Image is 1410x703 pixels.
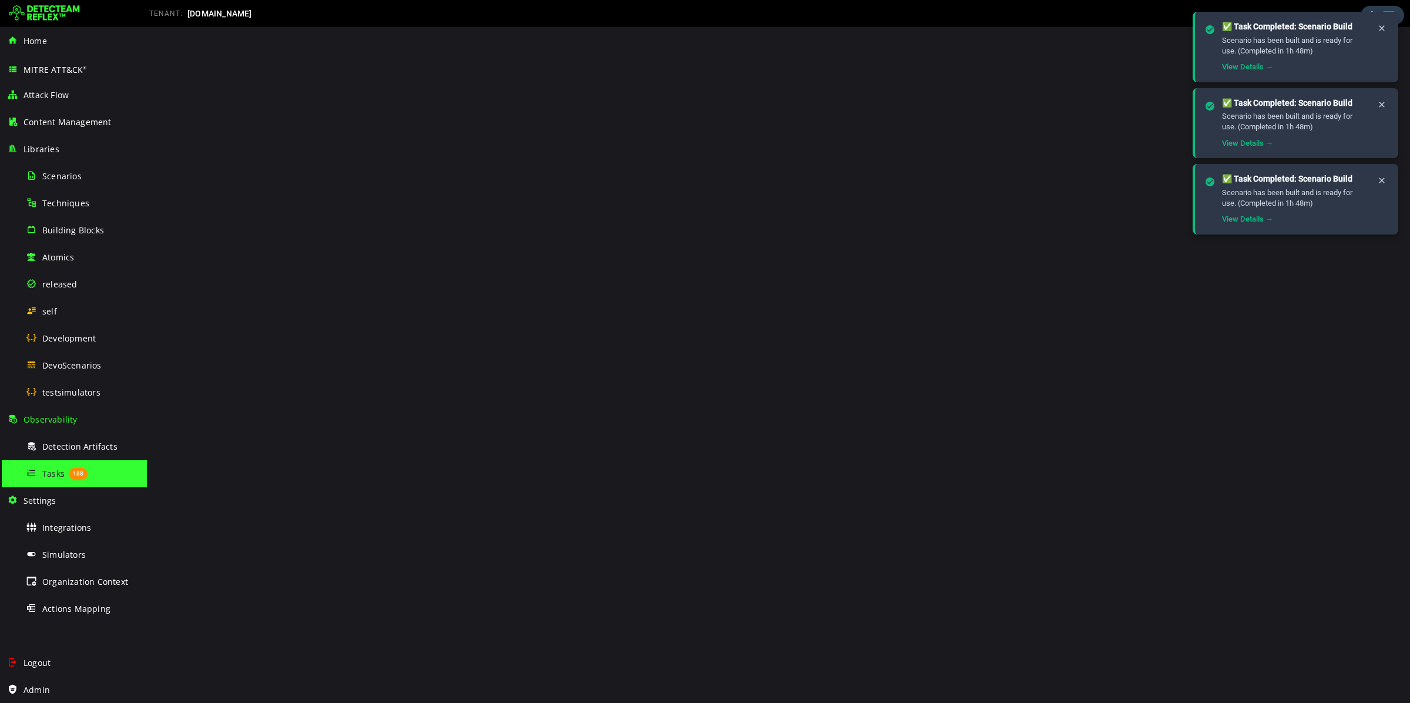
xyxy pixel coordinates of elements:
[23,143,59,155] span: Libraries
[1222,139,1273,148] a: View Details →
[42,441,117,452] span: Detection Artifacts
[1222,35,1368,56] div: Scenario has been built and is ready for use. (Completed in 1h 48m)
[42,197,89,209] span: Techniques
[23,64,87,75] span: MITRE ATT&CK
[42,603,110,614] span: Actions Mapping
[83,65,86,71] sup: ®
[1222,98,1368,109] div: ✅ Task Completed: Scenario Build
[69,467,88,479] span: 188
[1222,21,1368,33] div: ✅ Task Completed: Scenario Build
[23,89,69,101] span: Attack Flow
[23,414,78,425] span: Observability
[23,35,47,46] span: Home
[42,170,82,182] span: Scenarios
[1222,188,1368,209] div: Scenario has been built and is ready for use. (Completed in 1h 48m)
[1222,62,1273,71] a: View Details →
[1222,111,1368,132] div: Scenario has been built and is ready for use. (Completed in 1h 48m)
[23,684,50,695] span: Admin
[23,657,51,668] span: Logout
[187,9,252,18] span: [DOMAIN_NAME]
[42,306,57,317] span: self
[1381,11,1397,20] span: 190
[1222,173,1368,185] div: ✅ Task Completed: Scenario Build
[42,387,100,398] span: testsimulators
[42,279,78,290] span: released
[42,360,102,371] span: DevoScenarios
[1222,215,1273,223] a: View Details →
[23,495,56,506] span: Settings
[149,9,183,18] span: TENANT:
[1361,6,1404,25] div: Task Notifications
[42,225,104,236] span: Building Blocks
[42,252,74,263] span: Atomics
[9,4,80,23] img: Detecteam logo
[42,549,86,560] span: Simulators
[42,333,96,344] span: Development
[42,576,128,587] span: Organization Context
[42,522,91,533] span: Integrations
[42,468,65,479] span: Tasks
[23,116,112,128] span: Content Management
